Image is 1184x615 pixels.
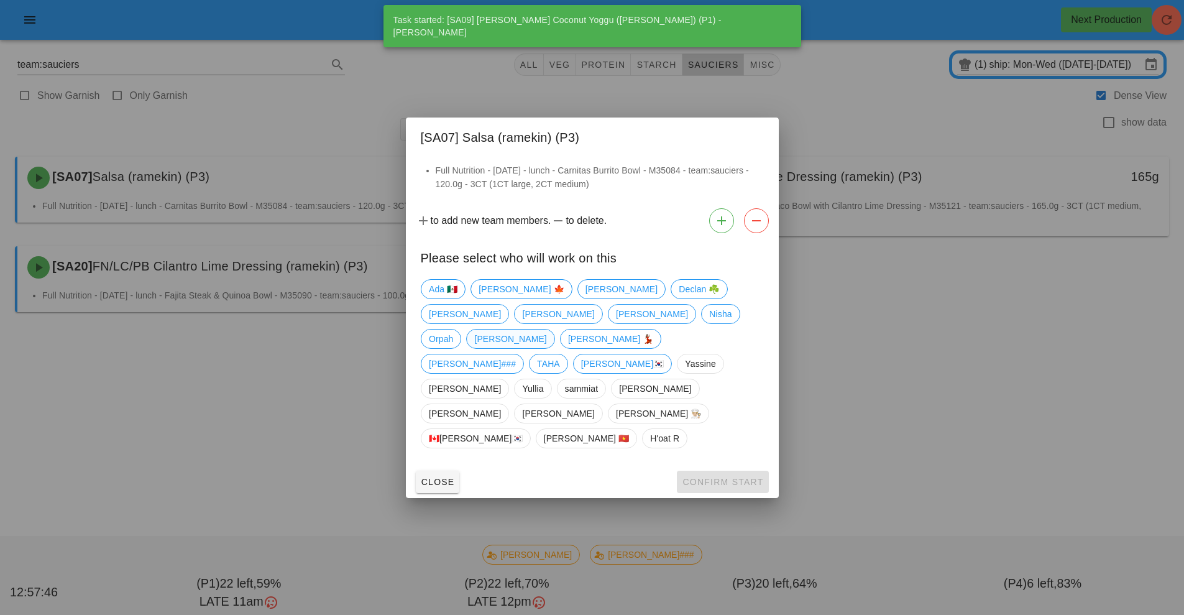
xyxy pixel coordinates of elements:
[522,379,543,398] span: Yullia
[522,305,594,323] span: [PERSON_NAME]
[416,471,460,493] button: Close
[421,477,455,487] span: Close
[522,404,594,423] span: [PERSON_NAME]
[429,354,516,373] span: [PERSON_NAME]###
[543,429,629,448] span: [PERSON_NAME] 🇻🇳
[429,429,523,448] span: 🇨🇦[PERSON_NAME]🇰🇷
[474,330,546,348] span: [PERSON_NAME]
[429,305,501,323] span: [PERSON_NAME]
[685,354,715,373] span: Yassine
[619,379,691,398] span: [PERSON_NAME]
[406,238,779,274] div: Please select who will work on this
[537,354,560,373] span: TAHA
[615,404,701,423] span: [PERSON_NAME] 👨🏼‍🍳
[479,280,564,298] span: [PERSON_NAME] 🍁
[564,379,598,398] span: sammiat
[679,280,719,298] span: Declan ☘️
[581,354,664,373] span: [PERSON_NAME]🇰🇷
[429,330,453,348] span: Orpah
[709,305,732,323] span: Nisha
[585,280,657,298] span: [PERSON_NAME]
[406,118,779,154] div: [SA07] Salsa (ramekin) (P3)
[650,429,679,448] span: H'oat R
[436,164,764,191] li: Full Nutrition - [DATE] - lunch - Carnitas Burrito Bowl - M35084 - team:sauciers - 120.0g - 3CT (...
[429,379,501,398] span: [PERSON_NAME]
[429,404,501,423] span: [PERSON_NAME]
[406,203,779,238] div: to add new team members. to delete.
[429,280,457,298] span: Ada 🇲🇽
[567,330,653,348] span: [PERSON_NAME] 💃🏽
[615,305,687,323] span: [PERSON_NAME]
